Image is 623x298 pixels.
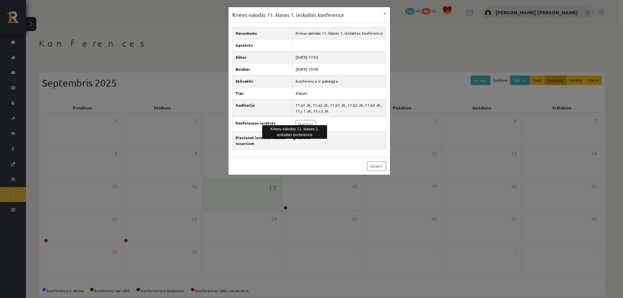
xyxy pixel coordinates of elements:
[232,75,292,87] th: Stāvoklis
[292,87,386,99] td: Klases
[292,63,386,75] td: [DATE] 19:00
[296,120,316,128] a: Skatīties
[292,75,386,87] td: Konference ir pabeigta
[262,125,327,139] div: Krievu valodas 11. klases 1. ieskaites konference
[292,99,386,117] td: 11.a1 JK, 11.a2 JK, 11.b1 JK, 11.b2 JK, 11.b3 JK, 11.c1 JK, 11.c2 JK
[367,161,386,171] a: Aizvērt
[292,51,386,63] td: [DATE] 17:55
[380,7,390,19] button: ×
[232,11,344,19] h3: Krievu valodas 11. klases 1. ieskaites konference
[232,39,292,51] th: Apraksts
[232,117,292,131] th: Konferences ieraksts
[292,131,386,149] td: Publisks
[232,51,292,63] th: Sākas
[232,99,292,117] th: Auditorija
[232,27,292,39] th: Nosaukums
[232,87,292,99] th: Tips
[232,131,292,149] th: Pievienot ierakstu mācību resursiem
[232,63,292,75] th: Beidzas
[292,27,386,39] td: Krievu valodas 11. klases 1. ieskaites konference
